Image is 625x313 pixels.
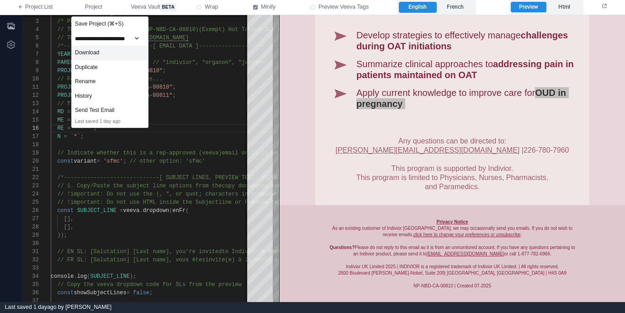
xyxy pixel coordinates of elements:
[67,125,70,132] span: =
[72,89,148,104] a: History
[85,3,102,11] span: Project
[437,2,474,13] label: French
[67,109,70,115] span: =
[87,273,90,280] span: (
[185,207,189,214] span: (
[172,92,175,99] span: ;
[261,3,275,11] span: Minify
[57,290,74,296] span: const
[22,223,39,231] div: 28
[74,290,126,296] span: showSubjectLines
[163,68,166,74] span: ;
[57,191,222,197] span: // !important: Do not use the |, ", or quot; chara
[222,175,386,181] span: EVIEW TEXT, VEEVA DROPDOWNS ]---------------------
[72,46,148,60] div: Download
[57,207,74,214] span: const
[133,290,149,296] span: false
[22,26,39,34] div: 4
[71,16,148,128] div: Project
[22,289,39,297] div: 36
[57,117,64,123] span: ME
[57,68,96,74] span: PROJECT_CODE
[67,117,70,123] span: =
[399,2,436,13] label: English
[123,158,126,164] span: ;
[57,175,222,181] span: /*-----------------------------[ SUBJECT LINES, PR
[22,42,39,50] div: 6
[127,290,130,296] span: =
[57,109,64,115] span: MD
[22,133,39,141] div: 17
[57,249,222,255] span: // EN SL: [Salutation] [Last name], you’re invited
[130,158,206,164] span: // other option: 'sfmc'
[64,224,74,230] span: [],
[57,43,222,49] span: /*---------------------------[ EMAIL DATA ]-------
[57,51,70,58] span: YEAR
[22,174,39,182] div: 22
[22,239,39,248] div: 30
[72,103,148,118] div: Send Test Email
[22,264,39,272] div: 33
[222,191,301,197] span: cters in dropdown values
[222,249,340,255] span: to Indivior’s Meet the Expert series
[22,190,39,198] div: 24
[22,141,39,149] div: 18
[22,297,39,305] div: 37
[80,133,84,140] span: ;
[22,83,39,91] div: 11
[57,35,129,41] span: // TEAMWORK TASK LINK:
[22,149,39,157] div: 19
[222,183,383,189] span: copy documents into the array values below for EN
[57,59,103,66] span: PARENT_COMPANY
[64,216,74,222] span: [],
[57,125,64,132] span: RE
[74,125,93,132] span: `ʳ⁽ᵉ⁾`
[57,232,67,239] span: ));
[72,60,148,75] div: Duplicate
[22,17,39,26] div: 3
[169,207,172,214] span: (
[103,158,123,164] span: 'sfmc'
[57,101,80,107] span: // from
[222,43,307,49] span: ------------------------*/
[22,108,39,116] div: 14
[511,2,546,13] label: Preview
[22,198,39,207] div: 25
[546,2,582,13] label: Html
[222,150,383,156] span: email or is it an SFMC email (0 or 1) as the inde
[22,231,39,239] div: 29
[22,67,39,75] div: 9
[222,27,343,33] span: ) Hot Topics OLA Program (SFMC email)
[57,27,222,33] span: // TEAMWORK PROJECT NAME: (NP-NBD-CA-00810)(Exempt
[90,273,129,280] span: SUBJECT_LINE
[77,207,117,214] span: SUBJECT_LINE
[22,75,39,83] div: 10
[149,290,153,296] span: ;
[130,273,136,280] span: );
[57,133,60,140] span: N
[22,248,39,256] div: 31
[22,256,39,264] div: 32
[72,118,148,127] div: Last saved 1 day ago
[77,273,87,280] span: log
[280,15,625,302] iframe: preview
[318,3,369,11] span: Preview Veeva Tags
[153,59,268,66] span: // "indivior", "organon", "janssen"
[74,273,77,280] span: .
[22,207,39,215] div: 26
[64,133,67,140] span: =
